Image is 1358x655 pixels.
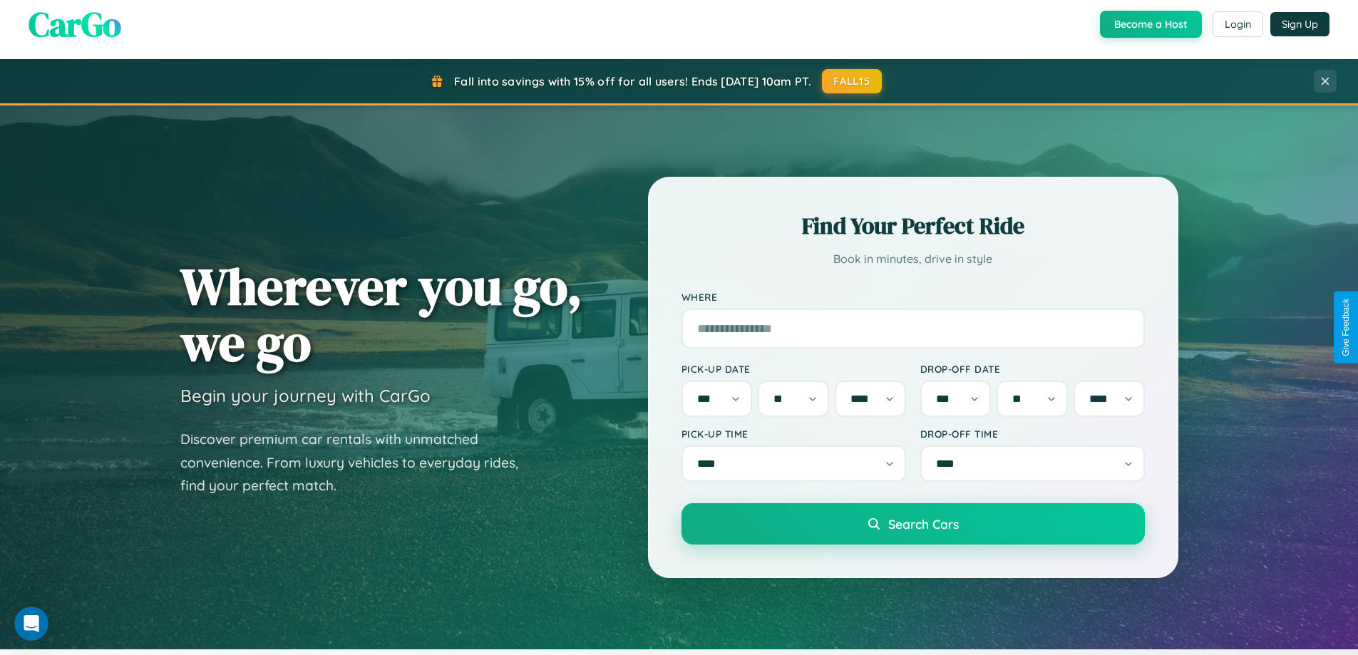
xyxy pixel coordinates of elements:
button: Sign Up [1270,12,1329,36]
button: Search Cars [681,503,1145,545]
label: Pick-up Time [681,428,906,440]
span: Fall into savings with 15% off for all users! Ends [DATE] 10am PT. [454,74,811,88]
h1: Wherever you go, we go [180,258,582,371]
iframe: Intercom live chat [14,607,48,641]
button: Become a Host [1100,11,1202,38]
label: Drop-off Time [920,428,1145,440]
span: Search Cars [888,516,959,532]
p: Discover premium car rentals with unmatched convenience. From luxury vehicles to everyday rides, ... [180,428,537,497]
label: Drop-off Date [920,363,1145,375]
h3: Begin your journey with CarGo [180,385,431,406]
h2: Find Your Perfect Ride [681,210,1145,242]
div: Give Feedback [1341,299,1351,356]
label: Pick-up Date [681,363,906,375]
span: CarGo [29,1,121,48]
button: FALL15 [822,69,882,93]
button: Login [1213,11,1263,37]
label: Where [681,291,1145,303]
p: Book in minutes, drive in style [681,249,1145,269]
